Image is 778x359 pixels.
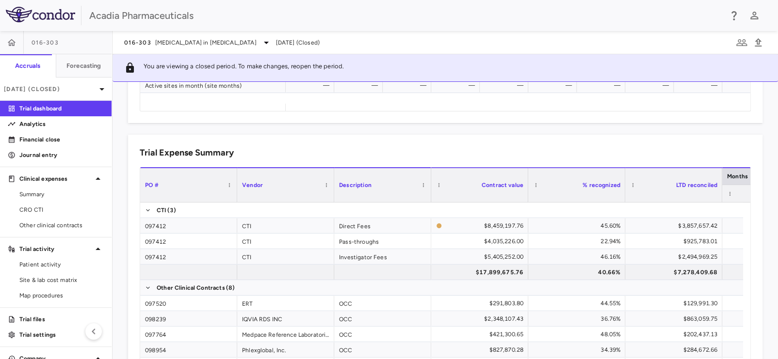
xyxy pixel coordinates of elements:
div: — [343,78,378,93]
span: CTI [157,203,166,218]
span: Other clinical contracts [19,221,104,230]
div: OCC [334,342,431,357]
div: Pass-throughs [334,234,431,249]
div: ERT [237,296,334,311]
div: $2,494,969.25 [634,249,717,265]
div: OCC [334,327,431,342]
div: $291,803.80 [440,296,523,311]
span: PO # [145,182,159,188]
div: $17,899,675.76 [440,265,523,280]
span: Map procedures [19,291,104,300]
h6: Forecasting [66,62,101,70]
span: Vendor [242,182,263,188]
p: You are viewing a closed period. To make changes, reopen the period. [144,62,344,74]
p: [DATE] (Closed) [4,85,96,94]
span: Contract value [482,182,523,188]
span: Summary [19,190,104,199]
div: $202,437.13 [634,327,717,342]
div: 098954 [140,342,237,357]
p: Journal entry [19,151,104,159]
div: — [488,78,523,93]
div: 097412 [140,234,237,249]
p: Trial dashboard [19,104,104,113]
span: CRO CTI [19,205,104,214]
div: — [537,78,572,93]
div: — [731,78,766,93]
h6: Trial Expense Summary [140,146,234,159]
div: $7,278,409.68 [634,265,717,280]
div: $8,459,197.76 [446,218,523,234]
div: 098239 [140,311,237,326]
span: [MEDICAL_DATA] in [MEDICAL_DATA] [155,38,257,47]
div: — [634,78,669,93]
div: CTI [237,249,334,264]
p: Clinical expenses [19,174,92,183]
div: 44.55% [537,296,620,311]
div: Phlexglobal, Inc. [237,342,334,357]
p: Analytics [19,120,104,128]
span: 016-303 [124,39,151,47]
div: Direct Fees [334,218,431,233]
div: 45.60% [537,218,620,234]
div: $4,035,226.00 [440,234,523,249]
div: CTI [237,234,334,249]
div: — [682,78,717,93]
div: 097520 [140,296,237,311]
p: Financial close [19,135,104,144]
span: (8) [226,280,235,296]
div: $863,059.75 [634,311,717,327]
span: Patient activity [19,260,104,269]
span: The contract record and uploaded budget values do not match. Please review the contract record an... [436,219,523,233]
span: (3) [167,203,176,218]
div: — [294,78,329,93]
div: OCC [334,311,431,326]
div: 34.39% [537,342,620,358]
p: Trial activity [19,245,92,253]
div: Investigator Fees [334,249,431,264]
div: $827,870.28 [440,342,523,358]
span: LTD reconciled [676,182,717,188]
div: — [391,78,426,93]
span: Months [727,173,748,180]
div: 46.16% [537,249,620,265]
div: Medpace Reference Laboratories [237,327,334,342]
img: logo-full-SnFGN8VE.png [6,7,75,22]
div: 097764 [140,327,237,342]
p: Trial files [19,315,104,324]
div: $129,991.30 [634,296,717,311]
div: Active sites in month (site months) [140,78,286,93]
div: OCC [334,296,431,311]
div: $2,348,107.43 [440,311,523,327]
div: — [585,78,620,93]
div: — [440,78,475,93]
p: Trial settings [19,330,104,339]
span: [DATE] (Closed) [276,38,320,47]
div: $925,783.01 [634,234,717,249]
div: 48.05% [537,327,620,342]
span: Site & lab cost matrix [19,276,104,284]
div: 40.66% [537,265,620,280]
span: % recognized [583,182,620,188]
span: 016-303 [32,39,59,47]
div: 097412 [140,249,237,264]
div: IQVIA RDS INC [237,311,334,326]
span: Other Clinical Contracts [157,280,225,296]
div: $3,857,657.42 [634,218,717,234]
div: CTI [237,218,334,233]
div: 097412 [140,218,237,233]
div: Acadia Pharmaceuticals [89,8,722,23]
div: 36.76% [537,311,620,327]
div: $421,300.65 [440,327,523,342]
span: Description [339,182,372,188]
div: 22.94% [537,234,620,249]
div: $284,672.66 [634,342,717,358]
div: $5,405,252.00 [440,249,523,265]
h6: Accruals [15,62,40,70]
